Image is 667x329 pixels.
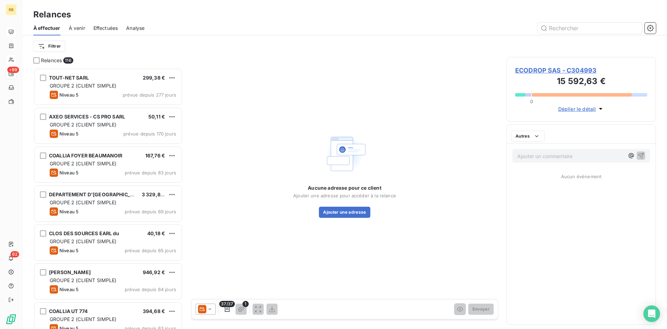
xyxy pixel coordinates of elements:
span: À effectuer [33,25,60,32]
div: grid [33,68,183,329]
span: 3 329,81 € [142,191,167,197]
span: COALLIA FOYER BEAUMANOIR [49,153,123,158]
span: Niveau 5 [59,209,79,214]
span: 1 [242,301,249,307]
span: Aucun évènement [561,174,601,179]
span: 0 [530,99,533,104]
span: prévue depuis 170 jours [123,131,176,137]
h3: 15 592,63 € [515,75,647,89]
span: [PERSON_NAME] [49,269,91,275]
span: À venir [69,25,85,32]
span: 62 [10,251,19,257]
span: GROUPE 2 (CLIENT SIMPLE) [50,83,117,89]
span: 167,76 € [145,153,165,158]
span: Relances [41,57,62,64]
button: Envoyer [468,304,494,315]
button: Autres [511,131,545,142]
span: 299,38 € [143,75,165,81]
span: Niveau 5 [59,248,79,253]
span: DEPARTEMENT D'[GEOGRAPHIC_DATA] [49,191,145,197]
span: Aucune adresse pour ce client [308,184,381,191]
input: Rechercher [538,23,642,34]
span: +99 [7,67,19,73]
span: AXEO SERVICES - CS PRO SARL [49,114,125,120]
span: TOUT-NET SARL [49,75,89,81]
span: Déplier le détail [558,105,596,113]
div: Open Intercom Messenger [643,305,660,322]
span: 946,92 € [143,269,165,275]
span: Niveau 5 [59,287,79,292]
span: GROUPE 2 (CLIENT SIMPLE) [50,199,117,205]
span: prévue depuis 69 jours [125,209,176,214]
span: 40,18 € [147,230,165,236]
button: Ajouter une adresse [319,207,370,218]
span: Niveau 5 [59,92,79,98]
span: GROUPE 2 (CLIENT SIMPLE) [50,161,117,166]
button: Déplier le détail [556,105,607,113]
span: Effectuées [93,25,118,32]
button: Filtrer [33,41,65,52]
span: GROUPE 2 (CLIENT SIMPLE) [50,122,117,128]
span: prévue depuis 83 jours [125,170,176,175]
span: Ajouter une adresse pour accéder à la relance [293,193,396,198]
span: 116 [63,57,73,64]
h3: Relances [33,8,71,21]
div: RB [6,4,17,15]
span: Niveau 5 [59,131,79,137]
span: GROUPE 2 (CLIENT SIMPLE) [50,238,117,244]
span: 37/37 [219,301,235,307]
span: 394,68 € [143,308,165,314]
span: CLOS DES SOURCES EARL du [49,230,120,236]
img: Empty state [322,132,367,176]
span: GROUPE 2 (CLIENT SIMPLE) [50,316,117,322]
img: Logo LeanPay [6,314,17,325]
span: prévue depuis 64 jours [125,287,176,292]
span: COALLIA UT 774 [49,308,88,314]
span: prévue depuis 277 jours [123,92,176,98]
span: Analyse [126,25,145,32]
span: 50,11 € [148,114,165,120]
span: GROUPE 2 (CLIENT SIMPLE) [50,277,117,283]
span: Niveau 5 [59,170,79,175]
span: ECODROP SAS - C304993 [515,66,647,75]
span: prévue depuis 65 jours [125,248,176,253]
